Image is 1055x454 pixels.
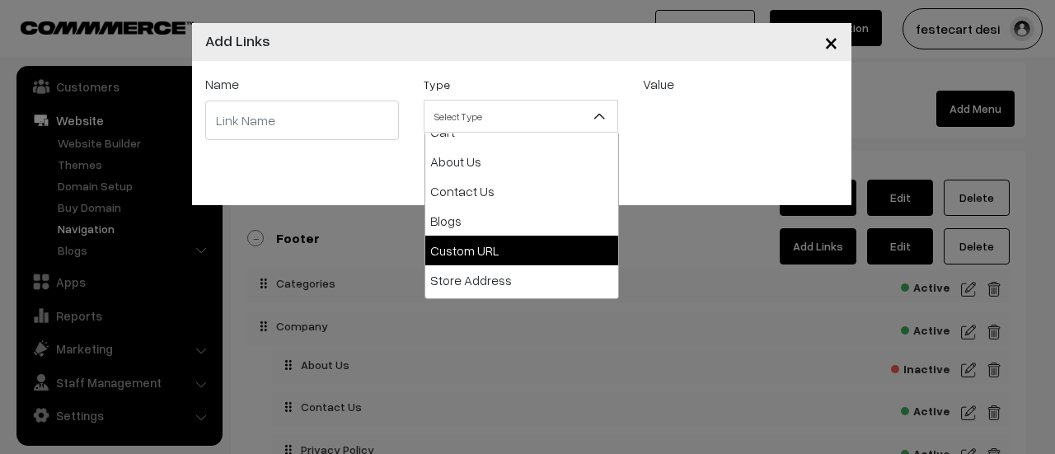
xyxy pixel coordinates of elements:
[205,74,239,94] label: Name
[424,102,617,131] span: Select Type
[425,295,618,325] li: Store Email
[824,26,838,57] span: ×
[425,236,618,265] li: Custom URL
[425,206,618,236] li: Blogs
[425,147,618,176] li: About Us
[424,100,618,133] span: Select Type
[425,176,618,206] li: Contact Us
[643,74,674,94] label: Value
[425,265,618,295] li: Store Address
[205,30,270,52] h4: Add Links
[205,101,400,140] input: Link Name
[424,76,450,93] label: Type
[811,16,851,68] button: Close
